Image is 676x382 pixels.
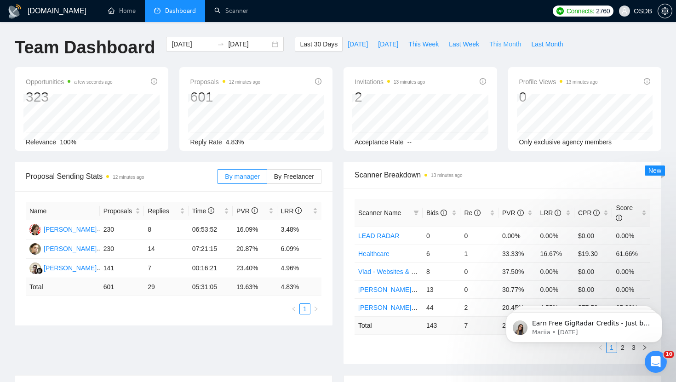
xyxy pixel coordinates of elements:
[310,303,321,314] li: Next Page
[658,7,672,15] a: setting
[144,278,188,296] td: 29
[596,6,610,16] span: 2760
[593,210,600,216] span: info-circle
[449,39,479,49] span: Last Week
[664,351,674,358] span: 10
[612,262,650,280] td: 0.00%
[154,7,160,14] span: dashboard
[225,173,259,180] span: By manager
[148,206,178,216] span: Replies
[645,351,667,373] iframe: Intercom live chat
[612,245,650,262] td: 61.66%
[519,76,598,87] span: Profile Views
[574,227,613,245] td: $0.00
[358,209,401,217] span: Scanner Name
[310,303,321,314] button: right
[217,40,224,48] span: swap-right
[29,225,97,233] a: AK[PERSON_NAME]
[189,259,233,278] td: 00:16:21
[644,78,650,85] span: info-circle
[612,280,650,298] td: 0.00%
[517,210,524,216] span: info-circle
[423,298,461,316] td: 44
[189,278,233,296] td: 05:31:05
[460,262,498,280] td: 0
[460,298,498,316] td: 2
[299,303,310,314] li: 1
[113,175,144,180] time: 12 minutes ago
[29,243,41,255] img: DA
[100,239,144,259] td: 230
[190,138,222,146] span: Reply Rate
[373,37,403,51] button: [DATE]
[536,262,574,280] td: 0.00%
[460,280,498,298] td: 0
[616,204,633,222] span: Score
[151,78,157,85] span: info-circle
[658,4,672,18] button: setting
[574,245,613,262] td: $19.30
[214,7,248,15] a: searchScanner
[233,259,277,278] td: 23.40%
[358,232,399,239] a: LEAD RADAR
[556,7,564,15] img: upwork-logo.png
[26,202,100,220] th: Name
[74,80,112,85] time: a few seconds ago
[313,306,319,312] span: right
[423,227,461,245] td: 0
[489,39,521,49] span: This Month
[26,76,113,87] span: Opportunities
[574,280,613,298] td: $0.00
[217,40,224,48] span: to
[29,224,41,235] img: AK
[228,39,270,49] input: End date
[315,78,321,85] span: info-circle
[236,207,258,215] span: PVR
[144,220,188,239] td: 8
[291,306,297,312] span: left
[277,220,322,239] td: 3.48%
[612,227,650,245] td: 0.00%
[355,138,404,146] span: Acceptance Rate
[36,268,43,274] img: gigradar-bm.png
[460,227,498,245] td: 0
[44,224,97,234] div: [PERSON_NAME]
[536,280,574,298] td: 0.00%
[172,39,213,49] input: Start date
[480,78,486,85] span: info-circle
[423,280,461,298] td: 13
[26,138,56,146] span: Relevance
[300,304,310,314] a: 1
[277,278,322,296] td: 4.83 %
[190,76,261,87] span: Proposals
[144,239,188,259] td: 14
[29,245,97,252] a: DA[PERSON_NAME]
[423,316,461,334] td: 143
[498,227,537,245] td: 0.00%
[277,239,322,259] td: 6.09%
[44,244,97,254] div: [PERSON_NAME]
[108,7,136,15] a: homeHome
[103,206,133,216] span: Proposals
[29,264,97,271] a: MI[PERSON_NAME]
[60,138,76,146] span: 100%
[358,268,437,275] a: Vlad - Websites & Landings
[394,80,425,85] time: 13 minutes ago
[648,167,661,174] span: New
[355,76,425,87] span: Invitations
[288,303,299,314] button: left
[358,286,452,293] a: [PERSON_NAME] - UI/UX SaaS
[192,207,214,215] span: Time
[233,239,277,259] td: 20.87%
[295,207,302,214] span: info-circle
[484,37,526,51] button: This Month
[412,206,421,220] span: filter
[426,209,447,217] span: Bids
[144,259,188,278] td: 7
[190,88,261,106] div: 601
[498,280,537,298] td: 30.77%
[464,209,481,217] span: Re
[300,39,338,49] span: Last 30 Days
